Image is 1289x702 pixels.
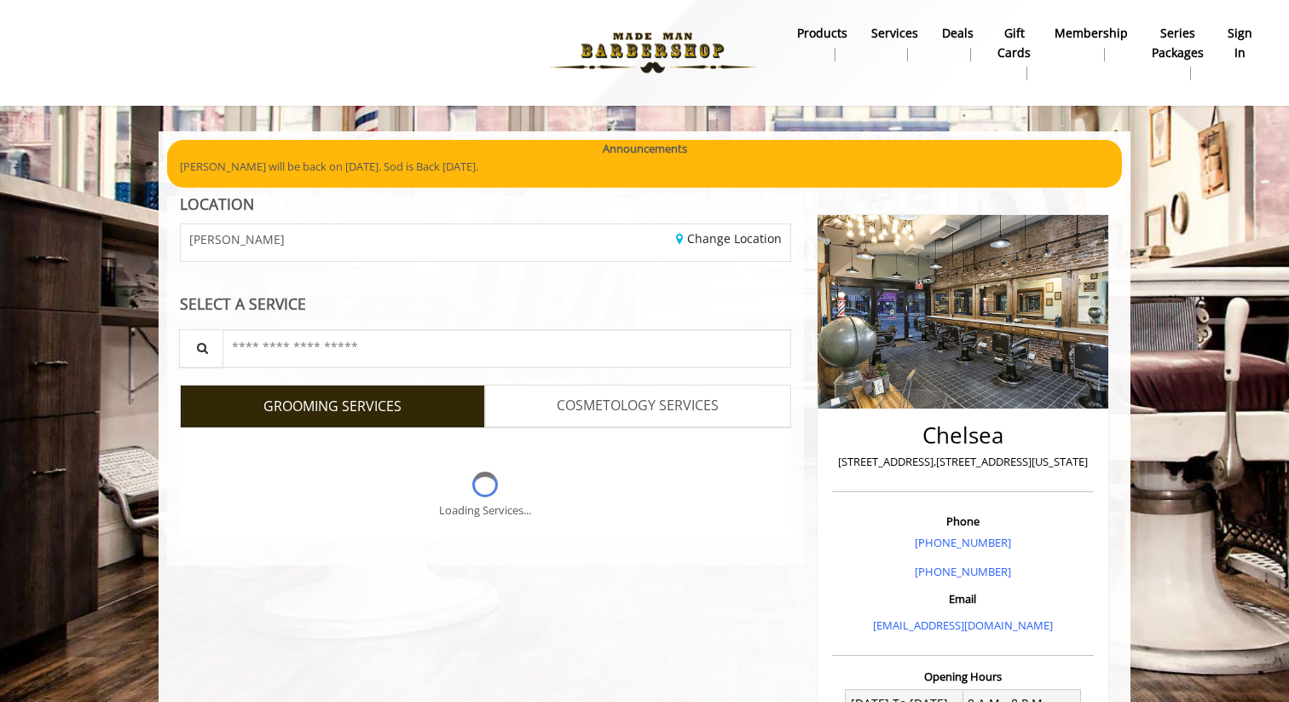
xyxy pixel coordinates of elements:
[873,618,1053,633] a: [EMAIL_ADDRESS][DOMAIN_NAME]
[832,670,1094,682] h3: Opening Hours
[676,230,782,247] a: Change Location
[942,24,974,43] b: Deals
[785,21,859,66] a: Productsproducts
[180,194,254,214] b: LOCATION
[836,515,1090,527] h3: Phone
[1228,24,1252,62] b: sign in
[179,329,223,368] button: Service Search
[836,453,1090,471] p: [STREET_ADDRESS],[STREET_ADDRESS][US_STATE]
[557,395,719,417] span: COSMETOLOGY SERVICES
[189,233,285,246] span: [PERSON_NAME]
[1055,24,1128,43] b: Membership
[1043,21,1140,66] a: MembershipMembership
[1152,24,1204,62] b: Series packages
[836,423,1090,448] h2: Chelsea
[439,502,531,519] div: Loading Services...
[180,158,1109,176] p: [PERSON_NAME] will be back on [DATE]. Sod is Back [DATE].
[915,564,1011,579] a: [PHONE_NUMBER]
[180,427,791,542] div: Grooming services
[986,21,1043,84] a: Gift cardsgift cards
[871,24,918,43] b: Services
[859,21,930,66] a: ServicesServices
[535,6,770,100] img: Made Man Barbershop logo
[603,140,687,158] b: Announcements
[930,21,986,66] a: DealsDeals
[915,535,1011,550] a: [PHONE_NUMBER]
[797,24,847,43] b: products
[180,296,791,312] div: SELECT A SERVICE
[836,593,1090,605] h3: Email
[263,396,402,418] span: GROOMING SERVICES
[1140,21,1216,84] a: Series packagesSeries packages
[997,24,1031,62] b: gift cards
[1216,21,1264,66] a: sign insign in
